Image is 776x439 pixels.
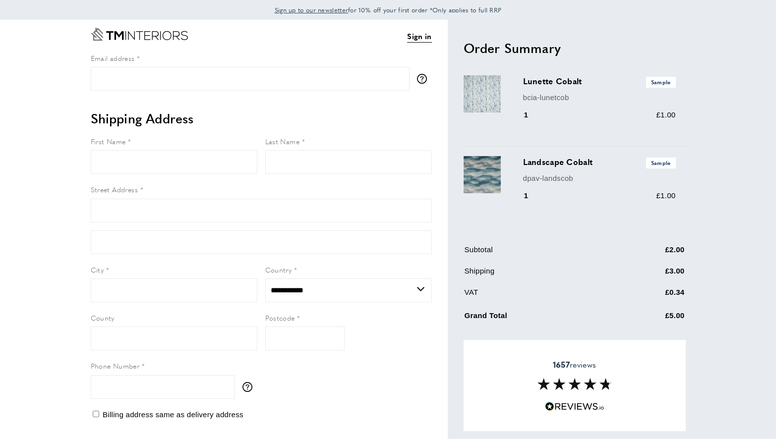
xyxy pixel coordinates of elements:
[656,191,675,200] span: £1.00
[616,286,685,306] td: £0.34
[275,5,349,14] span: Sign up to our newsletter
[545,402,604,411] img: Reviews.io 5 stars
[646,158,676,168] span: Sample
[523,109,542,121] div: 1
[646,77,676,87] span: Sample
[465,286,615,306] td: VAT
[407,30,431,43] a: Sign in
[91,184,138,194] span: Street Address
[91,361,140,371] span: Phone Number
[616,244,685,263] td: £2.00
[465,244,615,263] td: Subtotal
[553,359,570,370] strong: 1657
[464,39,686,57] h2: Order Summary
[537,378,612,390] img: Reviews section
[242,382,257,392] button: More information
[91,265,104,274] span: City
[91,110,432,127] h2: Shipping Address
[91,136,126,146] span: First Name
[616,308,685,329] td: £5.00
[616,265,685,284] td: £3.00
[656,110,675,119] span: £1.00
[553,360,596,370] span: reviews
[93,411,99,417] input: Billing address same as delivery address
[91,313,115,323] span: County
[91,28,188,41] a: Go to Home page
[265,313,295,323] span: Postcode
[103,410,243,419] span: Billing address same as delivery address
[523,92,676,104] p: bcia-lunetcob
[265,265,292,274] span: Country
[417,74,432,84] button: More information
[523,172,676,184] p: dpav-landscob
[275,5,502,14] span: for 10% off your first order *Only applies to full RRP
[91,53,135,63] span: Email address
[465,265,615,284] td: Shipping
[275,5,349,15] a: Sign up to our newsletter
[464,156,501,193] img: Landscape Cobalt
[523,190,542,202] div: 1
[523,156,676,168] h3: Landscape Cobalt
[265,136,300,146] span: Last Name
[465,308,615,329] td: Grand Total
[464,75,501,112] img: Lunette Cobalt
[523,75,676,87] h3: Lunette Cobalt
